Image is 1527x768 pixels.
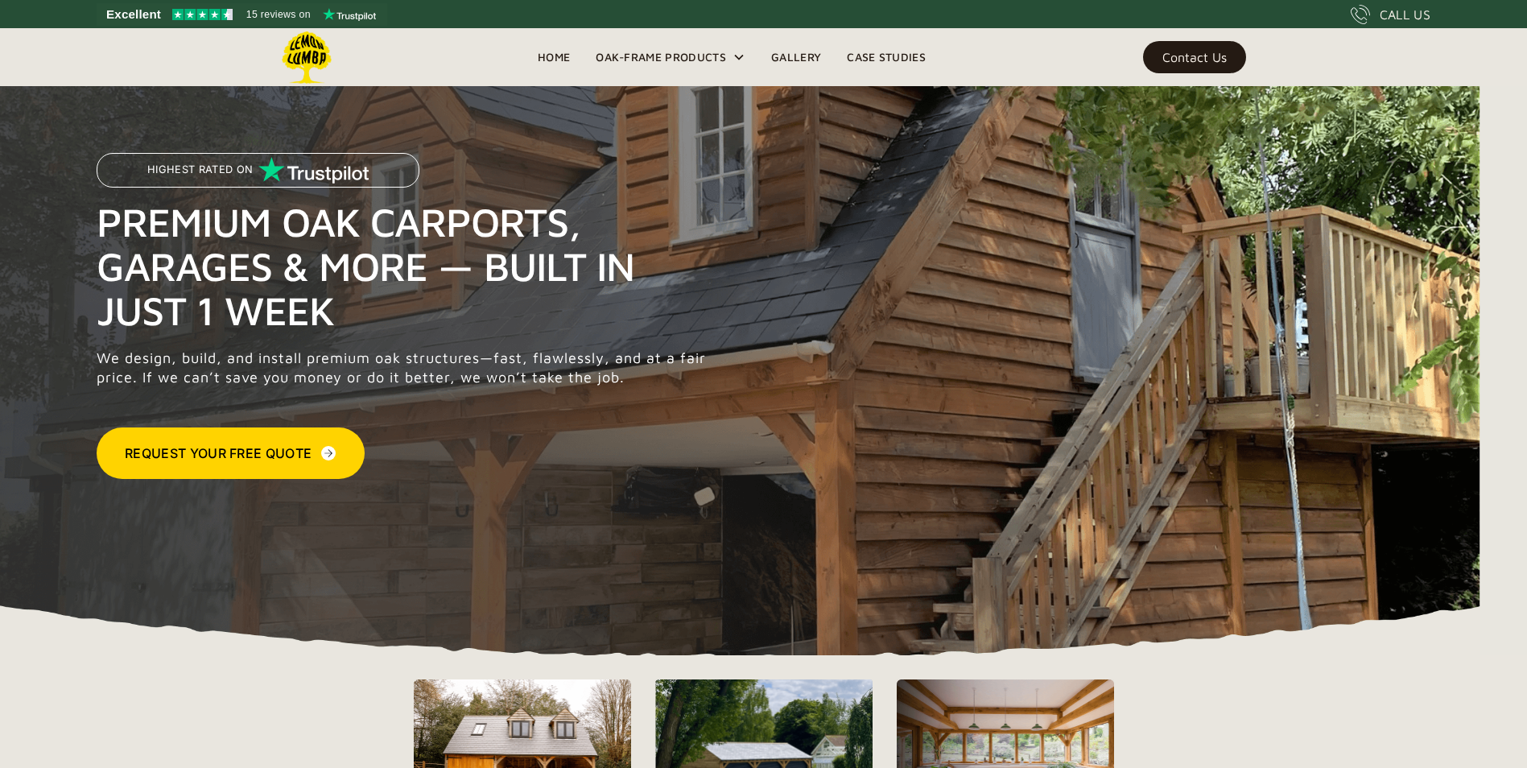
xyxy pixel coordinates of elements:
div: Oak-Frame Products [583,28,758,86]
a: See Lemon Lumba reviews on Trustpilot [97,3,387,26]
a: Case Studies [834,45,939,69]
a: Highest Rated on [97,153,419,200]
div: CALL US [1380,5,1430,24]
a: Contact Us [1143,41,1246,73]
div: Oak-Frame Products [596,47,726,67]
a: Request Your Free Quote [97,427,365,479]
p: We design, build, and install premium oak structures—fast, flawlessly, and at a fair price. If we... [97,349,715,387]
img: Trustpilot logo [323,8,376,21]
a: Home [525,45,583,69]
a: Gallery [758,45,834,69]
a: CALL US [1351,5,1430,24]
img: Trustpilot 4.5 stars [172,9,233,20]
h1: Premium Oak Carports, Garages & More — Built in Just 1 Week [97,200,715,332]
p: Highest Rated on [147,164,253,175]
span: Excellent [106,5,161,24]
div: Contact Us [1162,52,1227,63]
span: 15 reviews on [246,5,311,24]
div: Request Your Free Quote [125,444,312,463]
